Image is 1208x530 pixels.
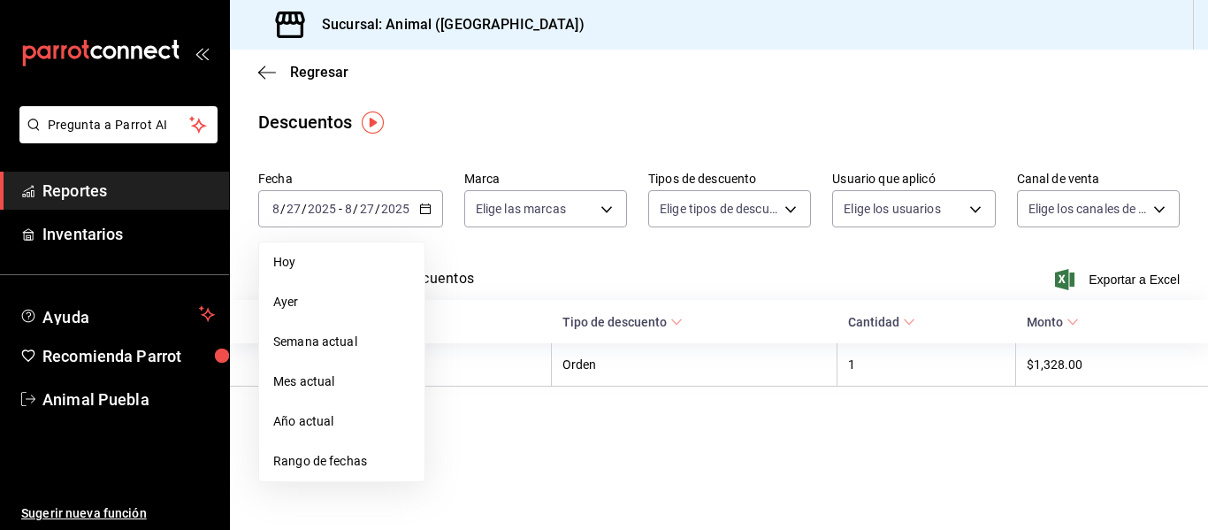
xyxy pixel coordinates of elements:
th: Orden [552,343,837,387]
input: -- [271,202,280,216]
a: Pregunta a Parrot AI [12,128,218,147]
span: Elige las marcas [476,200,566,218]
span: Tipo de descuento [562,315,683,329]
span: Recomienda Parrot [42,344,215,368]
img: Tooltip marker [362,111,384,134]
label: Canal de venta [1017,173,1180,185]
span: Elige los canales de venta [1028,200,1147,218]
label: Usuario que aplicó [832,173,995,185]
span: Reportes [42,179,215,203]
span: Monto [1027,315,1079,329]
input: ---- [380,202,410,216]
span: - [339,202,342,216]
span: Elige tipos de descuento [660,200,778,218]
span: Mes actual [273,373,410,391]
h3: Sucursal: Animal ([GEOGRAPHIC_DATA]) [308,14,585,35]
span: Semana actual [273,333,410,351]
button: Exportar a Excel [1059,269,1180,290]
span: Ayer [273,293,410,311]
label: Marca [464,173,627,185]
span: Rango de fechas [273,452,410,471]
label: Tipos de descuento [648,173,811,185]
span: / [353,202,358,216]
span: Cantidad [848,315,915,329]
input: -- [286,202,302,216]
input: -- [359,202,375,216]
button: Pregunta a Parrot AI [19,106,218,143]
button: Regresar [258,64,348,81]
button: open_drawer_menu [195,46,209,60]
div: Descuentos [258,109,352,135]
input: -- [344,202,353,216]
th: 1 [837,343,1016,387]
span: Hoy [273,253,410,272]
span: Ayuda [42,303,192,325]
span: Año actual [273,412,410,431]
span: Animal Puebla [42,388,215,411]
span: Sugerir nueva función [21,504,215,523]
span: / [302,202,307,216]
th: $1,328.00 [1016,343,1208,387]
label: Fecha [258,173,443,185]
input: ---- [307,202,337,216]
th: [PERSON_NAME] [230,343,552,387]
span: / [280,202,286,216]
span: / [375,202,380,216]
span: Inventarios [42,222,215,246]
span: Elige los usuarios [844,200,940,218]
span: Regresar [290,64,348,81]
span: Pregunta a Parrot AI [48,116,190,134]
